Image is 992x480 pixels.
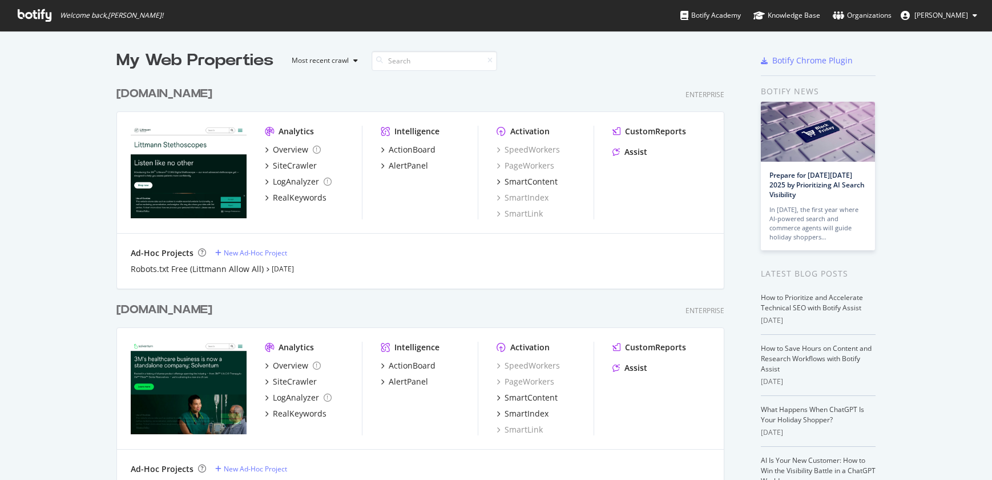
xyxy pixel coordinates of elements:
[381,376,428,387] a: AlertPanel
[273,176,319,187] div: LogAnalyzer
[215,464,287,474] a: New Ad-Hoc Project
[625,342,686,353] div: CustomReports
[215,248,287,258] a: New Ad-Hoc Project
[680,10,741,21] div: Botify Academy
[394,342,439,353] div: Intelligence
[273,192,326,203] div: RealKeywords
[685,306,724,315] div: Enterprise
[914,10,968,20] span: Travis Yano
[612,126,686,137] a: CustomReports
[761,377,876,387] div: [DATE]
[761,102,875,162] img: Prepare for Black Friday 2025 by Prioritizing AI Search Visibility
[389,376,428,387] div: AlertPanel
[761,427,876,438] div: [DATE]
[265,360,321,371] a: Overview
[625,126,686,137] div: CustomReports
[116,49,273,72] div: My Web Properties
[761,343,872,374] a: How to Save Hours on Content and Research Workflows with Botify Assist
[833,10,892,21] div: Organizations
[769,170,865,199] a: Prepare for [DATE][DATE] 2025 by Prioritizing AI Search Visibility
[510,342,550,353] div: Activation
[273,160,317,171] div: SiteCrawler
[505,392,558,403] div: SmartContent
[116,302,212,318] div: [DOMAIN_NAME]
[892,6,986,25] button: [PERSON_NAME]
[131,247,193,259] div: Ad-Hoc Projects
[769,205,866,242] div: In [DATE], the first year where AI-powered search and commerce agents will guide holiday shoppers…
[265,192,326,203] a: RealKeywords
[381,360,435,371] a: ActionBoard
[273,392,319,403] div: LogAnalyzer
[265,144,321,155] a: Overview
[265,160,317,171] a: SiteCrawler
[497,160,554,171] a: PageWorkers
[381,160,428,171] a: AlertPanel
[273,376,317,387] div: SiteCrawler
[497,176,558,187] a: SmartContent
[497,392,558,403] a: SmartContent
[761,267,876,280] div: Latest Blog Posts
[389,160,428,171] div: AlertPanel
[753,10,820,21] div: Knowledge Base
[131,126,247,218] img: www.littmann.com
[761,405,864,425] a: What Happens When ChatGPT Is Your Holiday Shopper?
[272,264,294,274] a: [DATE]
[279,342,314,353] div: Analytics
[761,55,853,66] a: Botify Chrome Plugin
[224,464,287,474] div: New Ad-Hoc Project
[612,362,647,374] a: Assist
[612,146,647,158] a: Assist
[612,342,686,353] a: CustomReports
[761,293,863,313] a: How to Prioritize and Accelerate Technical SEO with Botify Assist
[131,263,264,275] a: Robots.txt Free (Littmann Allow All)
[265,408,326,419] a: RealKeywords
[279,126,314,137] div: Analytics
[505,176,558,187] div: SmartContent
[510,126,550,137] div: Activation
[497,408,549,419] a: SmartIndex
[389,360,435,371] div: ActionBoard
[624,146,647,158] div: Assist
[497,208,543,219] a: SmartLink
[381,144,435,155] a: ActionBoard
[497,424,543,435] a: SmartLink
[265,176,332,187] a: LogAnalyzer
[389,144,435,155] div: ActionBoard
[497,376,554,387] a: PageWorkers
[131,342,247,434] img: solventum.com
[497,360,560,371] a: SpeedWorkers
[116,302,217,318] a: [DOMAIN_NAME]
[497,144,560,155] a: SpeedWorkers
[265,376,317,387] a: SiteCrawler
[292,57,349,64] div: Most recent crawl
[394,126,439,137] div: Intelligence
[116,86,217,102] a: [DOMAIN_NAME]
[685,90,724,99] div: Enterprise
[273,144,308,155] div: Overview
[265,392,332,403] a: LogAnalyzer
[283,51,362,70] button: Most recent crawl
[761,85,876,98] div: Botify news
[131,463,193,475] div: Ad-Hoc Projects
[772,55,853,66] div: Botify Chrome Plugin
[60,11,163,20] span: Welcome back, [PERSON_NAME] !
[761,315,876,326] div: [DATE]
[505,408,549,419] div: SmartIndex
[116,86,212,102] div: [DOMAIN_NAME]
[372,51,497,71] input: Search
[224,248,287,258] div: New Ad-Hoc Project
[497,192,549,203] a: SmartIndex
[624,362,647,374] div: Assist
[273,360,308,371] div: Overview
[273,408,326,419] div: RealKeywords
